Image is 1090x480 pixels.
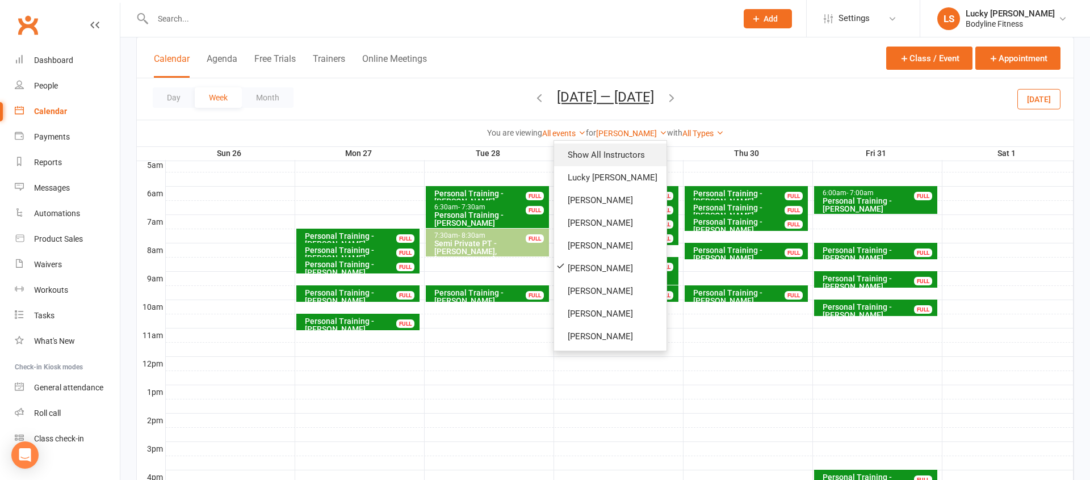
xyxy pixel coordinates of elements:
button: Online Meetings [362,53,427,78]
div: Reports [34,158,62,167]
a: General attendance kiosk mode [15,375,120,401]
strong: for [586,128,596,137]
button: Agenda [207,53,237,78]
div: Personal Training - [PERSON_NAME] [434,289,547,305]
div: FULL [396,263,414,271]
div: Personal Training - [PERSON_NAME] [304,232,417,248]
div: Personal Training - [PERSON_NAME] [434,190,547,205]
button: Trainers [313,53,345,78]
button: Add [744,9,792,28]
button: [DATE] [1017,89,1060,109]
div: Messages [34,183,70,192]
a: Waivers [15,252,120,277]
th: 8am [137,243,165,257]
a: Class kiosk mode [15,426,120,452]
th: Sat 1 [942,146,1074,161]
div: FULL [785,192,803,200]
a: [PERSON_NAME] [554,189,666,212]
th: 11am [137,328,165,342]
div: Personal Training - [PERSON_NAME] [693,246,806,262]
div: Personal Training - [PERSON_NAME] [304,246,417,262]
div: Product Sales [34,234,83,243]
div: FULL [526,291,544,300]
div: People [34,81,58,90]
div: What's New [34,336,75,346]
button: Month [242,87,294,108]
a: Messages [15,175,120,201]
div: FULL [526,206,544,214]
button: Appointment [975,47,1060,70]
a: [PERSON_NAME] [554,234,666,257]
div: Calendar [34,107,67,116]
th: 2pm [137,413,165,427]
th: Fri 31 [812,146,942,161]
th: Tue 28 [424,146,554,161]
a: Calendar [15,99,120,124]
a: [PERSON_NAME] [554,212,666,234]
div: Personal Training - [PERSON_NAME] [434,211,547,227]
div: FULL [396,319,414,328]
button: Calendar [154,53,190,78]
a: All Types [682,129,724,138]
a: Reports [15,150,120,175]
div: General attendance [34,383,103,392]
div: FULL [914,277,932,285]
a: [PERSON_NAME] [596,129,667,138]
div: Personal Training - [PERSON_NAME] [822,197,935,213]
div: FULL [785,220,803,229]
div: FULL [396,234,414,243]
a: [PERSON_NAME] [554,302,666,325]
button: Day [153,87,195,108]
div: FULL [914,305,932,314]
a: Clubworx [14,11,42,39]
div: Roll call [34,409,61,418]
a: Dashboard [15,48,120,73]
div: 7:30am [434,232,547,239]
th: 3pm [137,441,165,456]
div: Personal Training - [PERSON_NAME] [693,218,806,234]
div: Personal Training - [PERSON_NAME] [693,289,806,305]
th: 10am [137,300,165,314]
th: 6am [137,186,165,200]
a: People [15,73,120,99]
div: Bodyline Fitness [966,19,1055,29]
div: Personal Training - [PERSON_NAME] [822,275,935,290]
input: Search... [149,11,729,27]
div: FULL [526,192,544,200]
a: Product Sales [15,226,120,252]
th: 5am [137,158,165,172]
a: What's New [15,329,120,354]
a: Automations [15,201,120,226]
button: [DATE] — [DATE] [557,89,654,105]
div: FULL [914,192,932,200]
div: Workouts [34,285,68,294]
div: FULL [914,249,932,257]
a: [PERSON_NAME] [554,280,666,302]
span: Add [764,14,778,23]
div: FULL [785,291,803,300]
div: Automations [34,209,80,218]
span: - 7:00am [846,189,874,197]
a: Show All Instructors [554,144,666,166]
strong: with [667,128,682,137]
a: Lucky [PERSON_NAME] [554,166,666,189]
div: Tasks [34,311,54,320]
th: Sun 26 [165,146,295,161]
th: Thu 30 [683,146,812,161]
button: Free Trials [254,53,296,78]
div: 6:30am [434,204,547,211]
div: FULL [785,206,803,214]
div: Personal Training - [PERSON_NAME] [304,260,417,276]
span: - 7:30am [458,203,485,211]
div: Waivers [34,260,62,269]
button: Week [195,87,242,108]
div: Semi Private PT - [PERSON_NAME], [PERSON_NAME] [434,239,547,263]
span: - 8:30am [458,231,485,239]
div: 6:00am [822,190,935,197]
div: Class check-in [34,434,84,443]
div: FULL [526,234,544,243]
div: Personal Training - [PERSON_NAME] [693,204,806,220]
div: Lucky [PERSON_NAME] [966,9,1055,19]
a: Roll call [15,401,120,426]
th: Mon 27 [295,146,424,161]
